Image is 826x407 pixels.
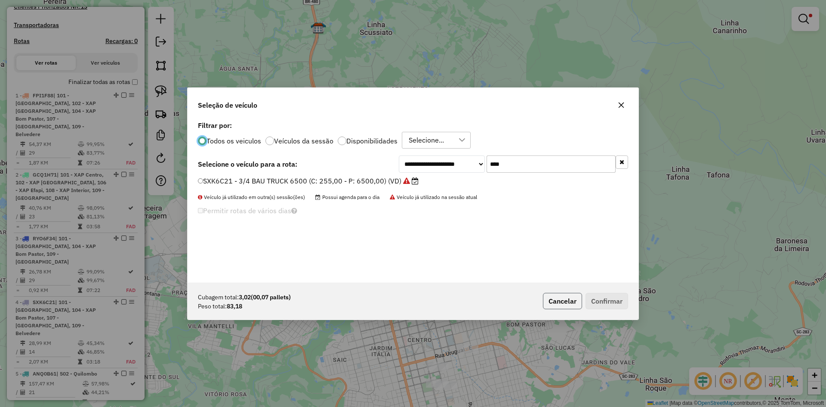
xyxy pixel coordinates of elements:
[346,137,398,144] label: Disponibilidades
[198,302,227,311] span: Peso total:
[227,302,242,311] strong: 83,18
[198,160,297,168] strong: Selecione o veículo para a rota:
[198,178,203,183] input: SXK6C21 - 3/4 BAU TRUCK 6500 (C: 255,00 - P: 6500,00) (VD)
[206,137,261,144] label: Todos os veiculos
[198,176,419,186] label: SXK6C21 - 3/4 BAU TRUCK 6500 (C: 255,00 - P: 6500,00) (VD)
[198,202,297,219] label: Permitir rotas de vários dias
[406,132,447,149] div: Selecione...
[239,293,291,302] strong: 3,02
[274,137,333,144] label: Veículos da sessão
[412,177,419,184] i: Possui agenda para o dia
[315,194,379,200] span: Possui agenda para o dia
[198,208,203,213] input: Permitir rotas de vários dias
[251,293,291,301] span: (00,07 pallets)
[291,207,297,214] i: Selecione pelo menos um veículo
[198,194,305,200] span: Veículo já utilizado em outra(s) sessão(ões)
[403,177,410,184] i: Veículo já utilizado na sessão atual
[390,194,477,200] span: Veículo já utilizado na sessão atual
[198,293,239,302] span: Cubagem total:
[543,293,582,309] button: Cancelar
[198,120,628,130] label: Filtrar por:
[198,100,257,110] span: Seleção de veículo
